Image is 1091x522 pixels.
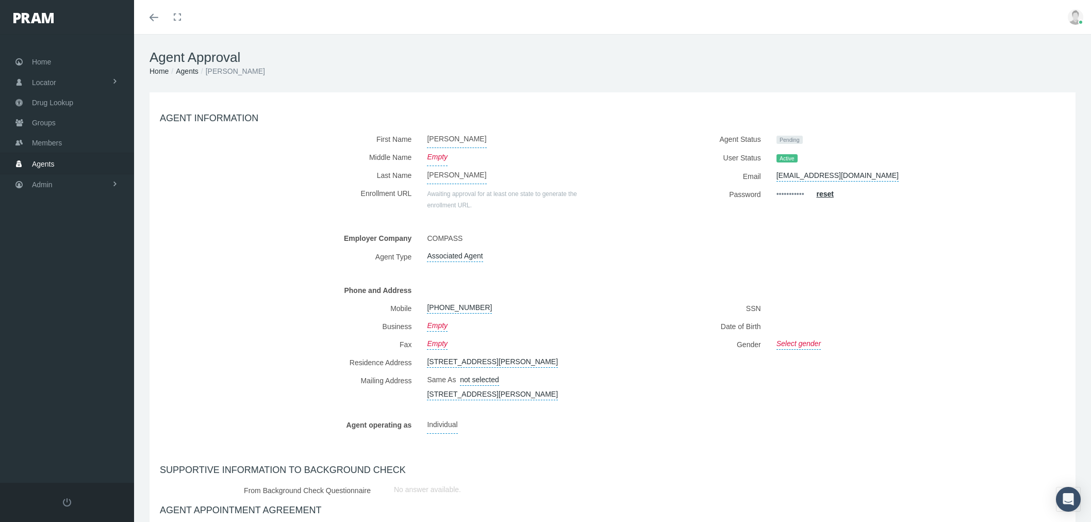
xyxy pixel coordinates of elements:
[32,52,51,72] span: Home
[160,113,1065,124] h4: AGENT INFORMATION
[32,73,56,92] span: Locator
[394,484,906,495] div: No answer available.
[776,136,803,144] span: Pending
[1056,487,1081,512] div: Open Intercom Messenger
[160,130,419,148] label: First Name
[620,317,769,335] label: Date of Birth
[776,167,899,182] a: [EMAIL_ADDRESS][DOMAIN_NAME]
[427,148,448,166] span: Empty
[816,190,833,198] a: reset
[160,465,1065,476] h4: SUPPORTIVE INFORMATION TO BACKGROUND CHECK
[32,133,62,153] span: Members
[160,335,419,353] label: Fax
[160,184,419,214] label: Enrollment URL
[427,190,577,209] span: Awaiting approval for at least one state to generate the enrollment URL.
[427,353,558,368] a: [STREET_ADDRESS][PERSON_NAME]
[620,130,769,149] label: Agent Status
[427,166,486,184] span: [PERSON_NAME]
[32,154,55,174] span: Agents
[1068,9,1083,25] img: user-placeholder.jpg
[620,167,769,185] label: Email
[32,175,53,194] span: Admin
[199,66,265,77] li: [PERSON_NAME]
[160,166,419,184] label: Last Name
[427,229,597,248] span: COMPASS
[427,317,448,332] a: Empty
[160,148,419,166] label: Middle Name
[427,248,483,262] a: Associated Agent
[427,335,448,350] a: Empty
[427,130,486,148] span: [PERSON_NAME]
[150,67,169,75] a: Home
[150,50,1076,66] h1: Agent Approval
[427,416,457,434] span: Individual
[160,353,419,371] label: Residence Address
[620,149,769,167] label: User Status
[460,371,499,386] a: not selected
[776,154,798,162] span: Active
[160,371,419,400] label: Mailing Address
[160,299,419,317] label: Mobile
[236,481,378,499] label: From Background Check Questionnaire
[776,185,804,203] a: •••••••••••
[160,281,419,299] label: Phone and Address
[32,93,73,112] span: Drug Lookup
[160,505,1065,516] h4: AGENT APPOINTMENT AGREEMENT
[32,113,56,133] span: Groups
[427,386,558,400] a: [STREET_ADDRESS][PERSON_NAME]
[427,299,492,314] a: [PHONE_NUMBER]
[620,185,769,203] label: Password
[620,299,769,317] label: SSN
[160,229,419,248] label: Employer Company
[160,317,419,335] label: Business
[160,416,419,434] label: Agent operating as
[427,376,456,384] span: Same As
[160,248,419,266] label: Agent Type
[620,335,769,353] label: Gender
[176,67,199,75] a: Agents
[13,13,54,23] img: PRAM_20_x_78.png
[776,335,821,350] a: Select gender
